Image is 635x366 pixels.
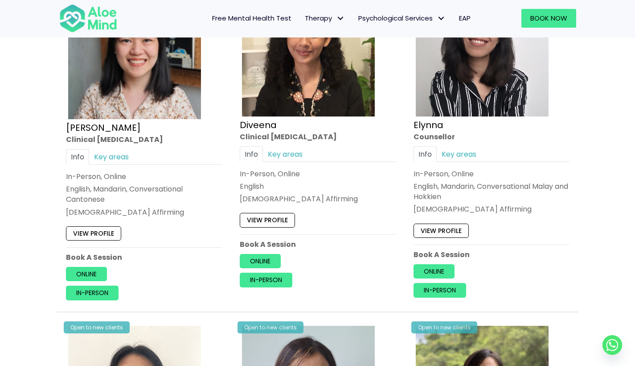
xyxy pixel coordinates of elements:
[414,118,443,131] a: Elynna
[66,121,141,133] a: [PERSON_NAME]
[240,181,396,191] p: English
[66,267,107,281] a: Online
[238,321,303,333] div: Open to new clients
[240,194,396,204] div: [DEMOGRAPHIC_DATA] Affirming
[602,335,622,355] a: Whatsapp
[64,321,130,333] div: Open to new clients
[66,171,222,182] div: In-Person, Online
[240,273,292,287] a: In-person
[240,118,277,131] a: Diveena
[263,146,307,162] a: Key areas
[89,149,134,165] a: Key areas
[358,13,446,23] span: Psychological Services
[352,9,452,28] a: Psychological ServicesPsychological Services: submenu
[530,13,567,23] span: Book Now
[411,321,477,333] div: Open to new clients
[435,12,448,25] span: Psychological Services: submenu
[66,149,89,165] a: Info
[66,184,222,204] p: English, Mandarin, Conversational Cantonese
[66,286,119,300] a: In-person
[66,226,121,241] a: View profile
[66,252,222,262] p: Book A Session
[240,169,396,179] div: In-Person, Online
[240,131,396,141] div: Clinical [MEDICAL_DATA]
[414,181,569,202] p: English, Mandarin, Conversational Malay and Hokkien
[414,169,569,179] div: In-Person, Online
[459,13,471,23] span: EAP
[66,207,222,217] div: [DEMOGRAPHIC_DATA] Affirming
[414,223,469,237] a: View profile
[129,9,477,28] nav: Menu
[240,213,295,227] a: View profile
[59,4,117,33] img: Aloe mind Logo
[414,204,569,214] div: [DEMOGRAPHIC_DATA] Affirming
[240,239,396,250] p: Book A Session
[240,254,281,268] a: Online
[414,283,466,297] a: In-person
[212,13,291,23] span: Free Mental Health Test
[298,9,352,28] a: TherapyTherapy: submenu
[414,264,455,279] a: Online
[414,131,569,141] div: Counsellor
[305,13,345,23] span: Therapy
[205,9,298,28] a: Free Mental Health Test
[452,9,477,28] a: EAP
[240,146,263,162] a: Info
[414,146,437,162] a: Info
[521,9,576,28] a: Book Now
[66,134,222,144] div: Clinical [MEDICAL_DATA]
[414,250,569,260] p: Book A Session
[334,12,347,25] span: Therapy: submenu
[437,146,481,162] a: Key areas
